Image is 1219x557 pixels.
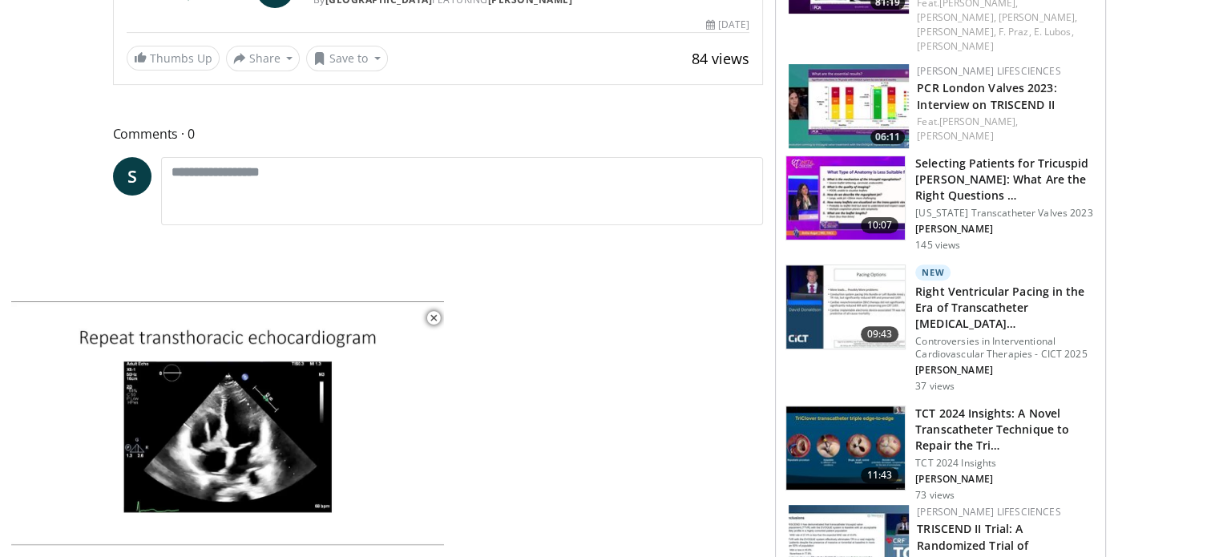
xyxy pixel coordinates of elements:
p: Controversies in Interventional Cardiovascular Therapies - CICT 2025 [915,335,1096,361]
div: [DATE] [706,18,749,32]
p: 73 views [915,489,955,502]
a: Thumbs Up [127,46,220,71]
a: 09:43 New Right Ventricular Pacing in the Era of Transcatheter [MEDICAL_DATA]… Controversies in I... [785,264,1096,393]
a: 06:11 [789,64,909,148]
p: 37 views [915,380,955,393]
p: [PERSON_NAME] [915,364,1096,377]
h3: Selecting Patients for Tricuspid [PERSON_NAME]: What Are the Right Questions … [915,155,1096,204]
img: 37cd6920-8e59-4df3-b4a4-da244e5c9796.150x105_q85_crop-smart_upscale.jpg [786,265,905,349]
p: New [915,264,951,281]
a: [PERSON_NAME], [917,25,995,38]
a: [PERSON_NAME], [999,10,1077,24]
div: Feat. [917,115,1092,143]
a: E. Lubos, [1034,25,1074,38]
span: 09:43 [861,326,899,342]
span: 84 views [692,49,749,68]
a: [PERSON_NAME], [917,10,995,24]
a: [PERSON_NAME] [917,39,993,53]
span: Comments 0 [113,123,764,144]
a: 11:43 TCT 2024 Insights: A Novel Transcatheter Technique to Repair the Tri… TCT 2024 Insights [PE... [785,406,1096,502]
p: [US_STATE] Transcatheter Valves 2023 [915,207,1096,220]
a: 10:07 Selecting Patients for Tricuspid [PERSON_NAME]: What Are the Right Questions … [US_STATE] T... [785,155,1096,252]
h3: TCT 2024 Insights: A Novel Transcatheter Technique to Repair the Tri… [915,406,1096,454]
a: PCR London Valves 2023: Interview on TRISCEND II [917,80,1056,112]
img: f258d51d-6721-4067-b638-4d2bcb6bde4c.150x105_q85_crop-smart_upscale.jpg [789,64,909,148]
a: F. Praz, [999,25,1031,38]
p: [PERSON_NAME] [915,223,1096,236]
img: eb44facb-e9f6-4c7c-84d1-9ae093e0f630.150x105_q85_crop-smart_upscale.jpg [786,156,905,240]
img: ebbaeb52-79bd-4882-93e9-4f55a7594c0f.150x105_q85_crop-smart_upscale.jpg [786,406,905,490]
button: Close [418,301,450,335]
span: 10:07 [861,217,899,233]
p: [PERSON_NAME] [915,473,1096,486]
video-js: Video Player [11,301,444,546]
a: [PERSON_NAME], [939,115,1018,128]
button: Save to [306,46,388,71]
span: 06:11 [870,130,905,144]
span: 11:43 [861,467,899,483]
h3: Right Ventricular Pacing in the Era of Transcatheter [MEDICAL_DATA]… [915,284,1096,332]
button: Share [226,46,301,71]
a: [PERSON_NAME] [917,129,993,143]
a: [PERSON_NAME] Lifesciences [917,64,1060,78]
p: 145 views [915,239,960,252]
a: S [113,157,151,196]
a: [PERSON_NAME] Lifesciences [917,505,1060,519]
p: TCT 2024 Insights [915,457,1096,470]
